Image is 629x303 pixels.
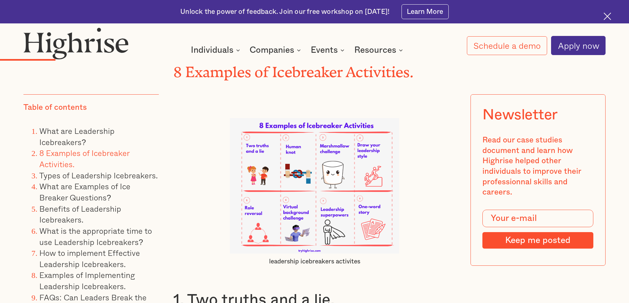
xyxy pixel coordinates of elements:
img: Cross icon [604,13,611,20]
div: Read our case studies document and learn how Highrise helped other individuals to improve their p... [482,135,593,198]
a: 8 Examples of Icebreaker Activities. [39,147,129,170]
a: Benefits of Leadership Icebreakers. [39,202,121,226]
a: How to implement Effective Leadership Icebreakers. [39,247,140,270]
a: Learn More [402,4,449,19]
img: Highrise logo [23,27,128,59]
div: Companies [250,46,294,54]
img: leadership icebreakers activites [230,118,399,254]
div: Newsletter [482,106,558,123]
div: Individuals [191,46,233,54]
a: Apply now [551,36,606,55]
div: Companies [250,46,303,54]
div: Unlock the power of feedback. Join our free workshop on [DATE]! [180,7,390,16]
a: Examples of Implementing Leadership Icebreakers. [39,269,135,292]
a: Types of Leadership Icebreakers. [39,169,158,181]
div: Resources [354,46,405,54]
input: Keep me posted [482,232,593,249]
a: What are Examples of Ice Breaker Questions? [39,180,130,203]
figcaption: leadership icebreakers activites [230,258,399,266]
a: Schedule a demo [467,36,547,55]
form: Modal Form [482,210,593,249]
a: What is the appropriate time to use Leadership Icebreakers? [39,225,152,248]
div: Table of contents [23,103,87,113]
h2: 8 Examples of Icebreaker Activities. [173,60,456,77]
input: Your e-mail [482,210,593,227]
div: Events [311,46,346,54]
a: What are Leadership Icebreakers? [39,125,115,148]
div: Resources [354,46,396,54]
div: Events [311,46,338,54]
div: Individuals [191,46,242,54]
